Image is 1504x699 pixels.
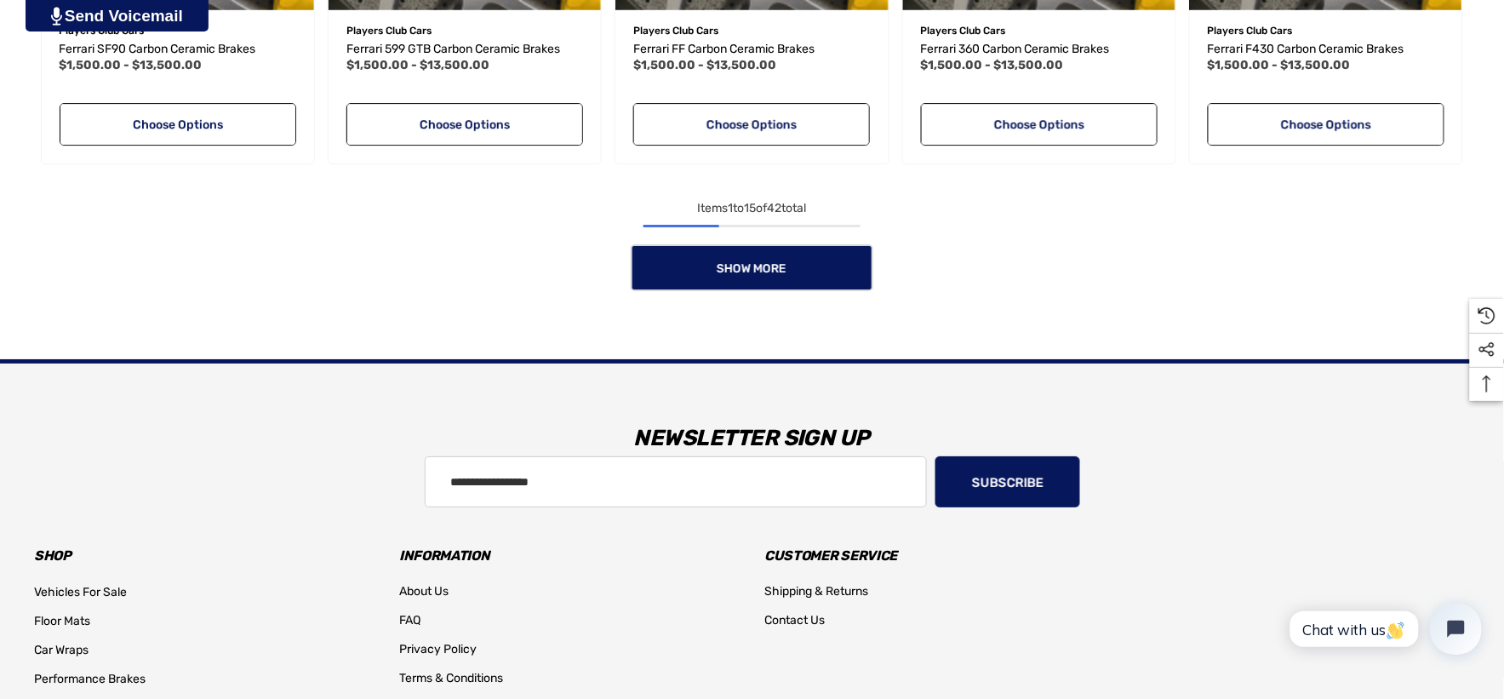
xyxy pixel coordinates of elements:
span: 15 [745,201,757,215]
h3: Customer Service [765,544,1105,568]
span: $1,500.00 - $13,500.00 [346,58,489,72]
a: Ferrari F430 Carbon Ceramic Brakes,Price range from $1,500.00 to $13,500.00 [1208,39,1444,60]
a: Choose Options [346,103,583,146]
a: Ferrari 599 GTB Carbon Ceramic Brakes,Price range from $1,500.00 to $13,500.00 [346,39,583,60]
span: Ferrari SF90 Carbon Ceramic Brakes [60,42,256,56]
p: Players Club Cars [633,20,870,42]
iframe: Tidio Chat [1272,589,1496,669]
a: Ferrari 360 Carbon Ceramic Brakes,Price range from $1,500.00 to $13,500.00 [921,39,1158,60]
span: Terms & Conditions [399,671,503,685]
a: Shipping & Returns [765,577,869,606]
a: Choose Options [633,103,870,146]
span: 42 [768,201,782,215]
span: About Us [399,584,449,599]
span: Floor Mats [34,614,90,628]
span: Show More [718,261,787,276]
a: Floor Mats [34,607,90,636]
a: Terms & Conditions [399,664,503,693]
a: FAQ [399,606,420,635]
a: Performance Brakes [34,665,146,694]
p: Players Club Cars [346,20,583,42]
a: Show More [631,244,873,291]
span: $1,500.00 - $13,500.00 [921,58,1064,72]
button: Subscribe [935,456,1080,507]
a: Contact Us [765,606,826,635]
a: Vehicles For Sale [34,578,127,607]
h3: Newsletter Sign Up [21,413,1483,464]
span: $1,500.00 - $13,500.00 [1208,58,1351,72]
a: Ferrari FF Carbon Ceramic Brakes,Price range from $1,500.00 to $13,500.00 [633,39,870,60]
a: Ferrari SF90 Carbon Ceramic Brakes,Price range from $1,500.00 to $13,500.00 [60,39,296,60]
p: Players Club Cars [921,20,1158,42]
h3: Information [399,544,739,568]
a: About Us [399,577,449,606]
span: 1 [729,201,734,215]
span: Performance Brakes [34,672,146,686]
span: FAQ [399,613,420,627]
span: Ferrari 360 Carbon Ceramic Brakes [921,42,1110,56]
div: Items to of total [34,198,1470,219]
span: Privacy Policy [399,642,477,656]
nav: pagination [34,198,1470,291]
h3: Shop [34,544,374,568]
span: Ferrari 599 GTB Carbon Ceramic Brakes [346,42,560,56]
svg: Top [1470,375,1504,392]
span: Ferrari FF Carbon Ceramic Brakes [633,42,815,56]
svg: Social Media [1478,341,1495,358]
a: Car Wraps [34,636,89,665]
span: Shipping & Returns [765,584,869,599]
span: Car Wraps [34,643,89,657]
span: Ferrari F430 Carbon Ceramic Brakes [1208,42,1404,56]
svg: Recently Viewed [1478,307,1495,324]
span: Contact Us [765,613,826,627]
span: Vehicles For Sale [34,585,127,599]
a: Choose Options [1208,103,1444,146]
a: Choose Options [921,103,1158,146]
a: Choose Options [60,103,296,146]
span: $1,500.00 - $13,500.00 [633,58,776,72]
p: Players Club Cars [1208,20,1444,42]
img: PjwhLS0gR2VuZXJhdG9yOiBHcmF2aXQuaW8gLS0+PHN2ZyB4bWxucz0iaHR0cDovL3d3dy53My5vcmcvMjAwMC9zdmciIHhtb... [51,7,62,26]
span: $1,500.00 - $13,500.00 [60,58,203,72]
a: Privacy Policy [399,635,477,664]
